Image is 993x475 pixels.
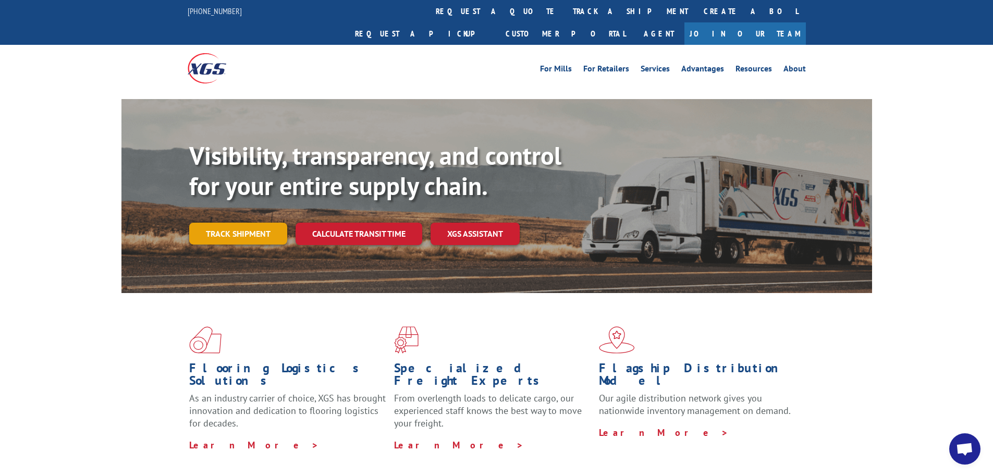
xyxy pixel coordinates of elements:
[189,392,386,429] span: As an industry carrier of choice, XGS has brought innovation and dedication to flooring logistics...
[189,439,319,451] a: Learn More >
[599,427,729,439] a: Learn More >
[599,392,791,417] span: Our agile distribution network gives you nationwide inventory management on demand.
[394,326,419,354] img: xgs-icon-focused-on-flooring-red
[189,223,287,245] a: Track shipment
[347,22,498,45] a: Request a pickup
[681,65,724,76] a: Advantages
[394,439,524,451] a: Learn More >
[189,362,386,392] h1: Flooring Logistics Solutions
[188,6,242,16] a: [PHONE_NUMBER]
[783,65,806,76] a: About
[394,392,591,439] p: From overlength loads to delicate cargo, our experienced staff knows the best way to move your fr...
[394,362,591,392] h1: Specialized Freight Experts
[949,433,980,465] div: Open chat
[684,22,806,45] a: Join Our Team
[599,362,796,392] h1: Flagship Distribution Model
[189,139,561,202] b: Visibility, transparency, and control for your entire supply chain.
[540,65,572,76] a: For Mills
[599,326,635,354] img: xgs-icon-flagship-distribution-model-red
[633,22,684,45] a: Agent
[431,223,520,245] a: XGS ASSISTANT
[296,223,422,245] a: Calculate transit time
[189,326,222,354] img: xgs-icon-total-supply-chain-intelligence-red
[498,22,633,45] a: Customer Portal
[735,65,772,76] a: Resources
[583,65,629,76] a: For Retailers
[641,65,670,76] a: Services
